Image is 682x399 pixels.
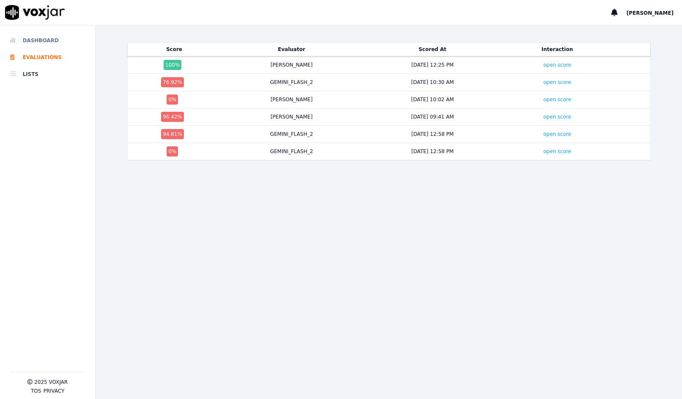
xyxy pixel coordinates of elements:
[166,46,182,53] button: Score
[543,79,571,85] a: open score
[411,131,453,137] div: [DATE] 12:58 PM
[543,131,571,137] a: open score
[418,46,446,53] button: Scored At
[411,148,453,155] div: [DATE] 12:58 PM
[270,113,313,120] div: [PERSON_NAME]
[5,5,65,20] img: voxjar logo
[270,148,313,155] div: GEMINI_FLASH_2
[626,8,682,18] button: [PERSON_NAME]
[43,388,65,394] button: Privacy
[164,60,181,70] div: 100 %
[167,146,178,156] div: 0 %
[31,388,41,394] button: TOS
[161,112,184,122] div: 96.42 %
[626,10,674,16] span: [PERSON_NAME]
[411,96,454,103] div: [DATE] 10:02 AM
[543,97,571,102] a: open score
[542,46,573,53] button: Interaction
[10,49,85,66] a: Evaluations
[270,79,313,86] div: GEMINI_FLASH_2
[411,62,453,68] div: [DATE] 12:25 PM
[270,96,313,103] div: [PERSON_NAME]
[167,94,178,105] div: 0 %
[543,62,571,68] a: open score
[270,62,313,68] div: [PERSON_NAME]
[411,113,454,120] div: [DATE] 09:41 AM
[270,131,313,137] div: GEMINI_FLASH_2
[10,32,85,49] a: Dashboard
[161,129,184,139] div: 94.81 %
[278,46,305,53] button: Evaluator
[10,66,85,83] a: Lists
[411,79,454,86] div: [DATE] 10:30 AM
[161,77,184,87] div: 76.92 %
[34,379,67,386] p: 2025 Voxjar
[543,114,571,120] a: open score
[543,148,571,154] a: open score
